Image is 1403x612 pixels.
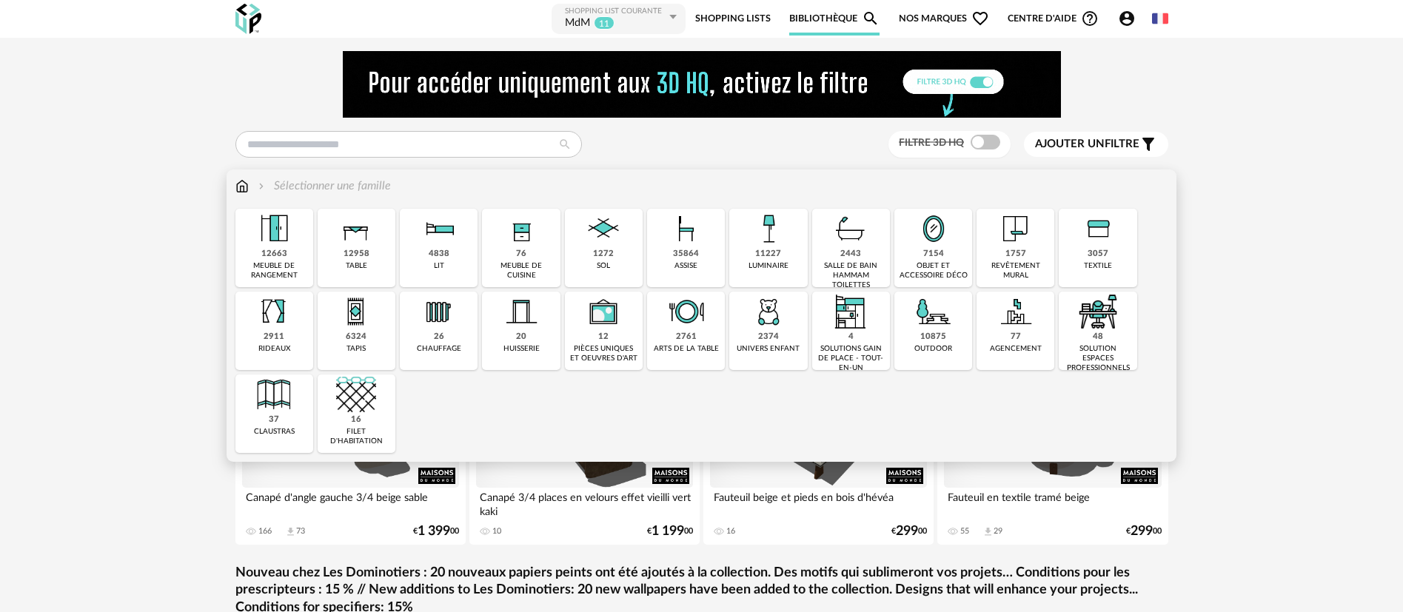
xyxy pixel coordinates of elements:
[242,488,460,517] div: Canapé d'angle gauche 3/4 beige sable
[848,332,854,343] div: 4
[254,209,294,249] img: Meuble%20de%20rangement.png
[565,7,666,16] div: Shopping List courante
[418,526,450,537] span: 1 399
[343,51,1061,118] img: NEW%20NEW%20HQ%20NEW_V1.gif
[710,488,928,517] div: Fauteuil beige et pieds en bois d'hévéa
[346,261,367,271] div: table
[503,344,540,354] div: huisserie
[755,249,781,260] div: 11227
[666,209,706,249] img: Assise.png
[1035,138,1105,149] span: Ajouter un
[944,488,1162,517] div: Fauteuil en textile tramé beige
[593,249,614,260] div: 1272
[666,292,706,332] img: ArtTable.png
[960,526,969,537] div: 55
[254,292,294,332] img: Rideaux.png
[434,332,444,343] div: 26
[891,526,927,537] div: € 00
[255,178,391,195] div: Sélectionner une famille
[1063,344,1132,373] div: solution espaces professionnels
[817,344,885,373] div: solutions gain de place - tout-en-un
[899,261,968,280] div: objet et accessoire déco
[971,10,989,27] span: Heart Outline icon
[269,414,279,426] div: 37
[501,209,541,249] img: Rangement.png
[434,261,444,271] div: lit
[1005,249,1026,260] div: 1757
[516,249,526,260] div: 76
[990,344,1042,354] div: agencement
[240,261,309,280] div: meuble de rangement
[749,292,788,332] img: UniversEnfant.png
[1078,209,1118,249] img: Textile.png
[344,249,369,260] div: 12958
[923,249,944,260] div: 7154
[1152,10,1168,27] img: fr
[254,374,294,414] img: Cloison.png
[583,292,623,332] img: UniqueOeuvre.png
[1081,10,1099,27] span: Help Circle Outline icon
[322,427,391,446] div: filet d'habitation
[737,344,800,354] div: univers enfant
[831,292,871,332] img: ToutEnUn.png
[264,332,284,343] div: 2911
[346,344,366,354] div: tapis
[336,209,376,249] img: Table.png
[726,526,735,537] div: 16
[1084,261,1112,271] div: textile
[981,261,1050,280] div: revêtement mural
[862,10,880,27] span: Magnify icon
[817,261,885,290] div: salle de bain hammam toilettes
[336,374,376,414] img: filet.png
[594,16,615,30] sup: 11
[1118,10,1136,27] span: Account Circle icon
[261,249,287,260] div: 12663
[914,209,954,249] img: Miroir.png
[419,209,459,249] img: Literie.png
[831,209,871,249] img: Salle%20de%20bain.png
[516,332,526,343] div: 20
[749,261,788,271] div: luminaire
[254,427,295,437] div: claustras
[258,526,272,537] div: 166
[652,526,684,537] span: 1 199
[749,209,788,249] img: Luminaire.png
[899,2,989,36] span: Nos marques
[914,344,952,354] div: outdoor
[598,332,609,343] div: 12
[501,292,541,332] img: Huiserie.png
[429,249,449,260] div: 4838
[285,526,296,537] span: Download icon
[486,261,555,280] div: meuble de cuisine
[1035,137,1139,152] span: filtre
[1131,526,1153,537] span: 299
[896,526,918,537] span: 299
[258,344,290,354] div: rideaux
[296,526,305,537] div: 73
[1126,526,1162,537] div: € 00
[1118,10,1142,27] span: Account Circle icon
[351,414,361,426] div: 16
[996,292,1036,332] img: Agencement.png
[840,249,861,260] div: 2443
[676,332,697,343] div: 2761
[583,209,623,249] img: Sol.png
[914,292,954,332] img: Outdoor.png
[1139,135,1157,153] span: Filter icon
[1088,249,1108,260] div: 3057
[413,526,459,537] div: € 00
[597,261,610,271] div: sol
[417,344,461,354] div: chauffage
[674,261,697,271] div: assise
[255,178,267,195] img: svg+xml;base64,PHN2ZyB3aWR0aD0iMTYiIGhlaWdodD0iMTYiIHZpZXdCb3g9IjAgMCAxNiAxNiIgZmlsbD0ibm9uZSIgeG...
[336,292,376,332] img: Tapis.png
[789,2,880,36] a: BibliothèqueMagnify icon
[1011,332,1021,343] div: 77
[996,209,1036,249] img: Papier%20peint.png
[1078,292,1118,332] img: espace-de-travail.png
[899,138,964,148] span: Filtre 3D HQ
[695,2,771,36] a: Shopping Lists
[492,526,501,537] div: 10
[920,332,946,343] div: 10875
[1008,10,1099,27] span: Centre d'aideHelp Circle Outline icon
